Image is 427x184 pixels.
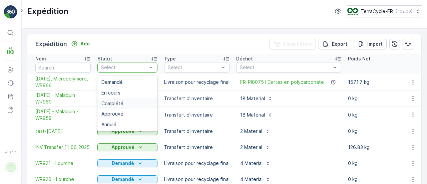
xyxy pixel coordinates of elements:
[347,8,358,15] img: TC_H152nZO.png
[35,128,91,135] span: test-[DATE]
[348,160,408,167] p: 0 kg
[4,5,17,19] img: logo
[101,101,123,106] span: Complété
[35,144,91,151] a: INV Transfer_11_06_2025
[361,8,393,15] p: TerraCycle-FR
[240,144,262,151] p: 2 Material
[164,55,176,62] p: Type
[27,6,68,17] p: Expédition
[164,79,230,85] p: Livraison pour recyclage final
[240,160,263,167] p: 4 Material
[168,64,219,71] p: Select
[35,128,91,135] a: test-june11
[348,55,371,62] p: Poids Net
[236,110,277,120] button: 18 Material
[164,144,230,151] p: Transfert d’inventaire
[4,151,17,155] span: v 1.51.0
[347,5,422,17] button: TerraCycle-FR(+02:00)
[236,126,274,137] button: 2 Material
[4,156,17,179] button: TT
[348,128,408,135] p: 0 kg
[164,176,230,183] p: Livraison pour recyclage final
[240,79,324,85] a: FR-PI0075 I Cartes en polycarbonate
[101,111,123,117] span: Approuvé
[367,41,383,47] p: Import
[101,90,120,96] span: En cours
[97,159,157,167] button: Demandé
[348,95,408,102] p: 0 kg
[35,108,91,122] span: [DATE] - Malaquin - WR959
[35,75,91,89] a: 09.09.2025, Micropolymere, WR966
[348,144,408,151] p: 126.83 kg
[164,128,230,135] p: Transfert d’inventaire
[240,128,262,135] p: 2 Material
[112,176,134,183] p: Demandé
[97,55,112,62] p: Statut
[6,162,16,173] div: TT
[80,40,90,47] p: Add
[240,64,331,71] p: Select
[97,175,157,183] button: Demandé
[348,79,408,85] p: 1571.7 kg
[35,160,91,167] a: WR921 - Lourche
[101,79,123,85] span: Demandé
[240,95,265,102] p: 18 Material
[101,122,116,127] span: Annulé
[97,143,157,151] button: Approuvé
[35,92,91,105] span: [DATE] - Malaquin - WR960
[164,95,230,102] p: Transfert d’inventaire
[236,158,275,169] button: 4 Material
[240,112,265,118] p: 18 Material
[68,40,92,48] button: Add
[35,75,91,89] span: [DATE], Micropolymere, WR966
[35,39,67,49] p: Expédition
[332,41,347,47] p: Export
[319,39,351,49] button: Export
[35,62,91,73] input: Search
[396,9,412,14] p: ( +02:00 )
[111,144,134,151] p: Approuvé
[101,64,147,71] p: Select
[348,112,408,118] p: 0 kg
[236,142,274,153] button: 2 Material
[283,41,312,47] p: Clear Filters
[236,55,253,62] p: Déchet
[35,176,91,183] a: WR920 - Lourche
[164,160,230,167] p: Livraison pour recyclage final
[35,108,91,122] a: 27.08.2025 - Malaquin - WR959
[348,176,408,183] p: 0 kg
[35,55,46,62] p: Nom
[240,176,263,183] p: 4 Material
[164,112,230,118] p: Transfert d’inventaire
[35,92,91,105] a: 27.08.2025 - Malaquin - WR960
[112,160,134,167] p: Demandé
[270,39,316,49] button: Clear Filters
[236,93,277,104] button: 18 Material
[354,39,387,49] button: Import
